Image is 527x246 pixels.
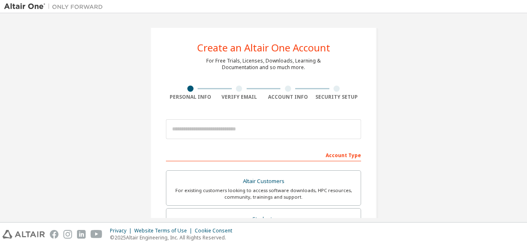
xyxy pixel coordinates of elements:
div: Account Info [263,94,312,100]
img: linkedin.svg [77,230,86,239]
img: facebook.svg [50,230,58,239]
div: Privacy [110,227,134,234]
div: Cookie Consent [195,227,237,234]
div: Altair Customers [171,176,356,187]
div: For existing customers looking to access software downloads, HPC resources, community, trainings ... [171,187,356,200]
img: Altair One [4,2,107,11]
div: Verify Email [215,94,264,100]
div: Website Terms of Use [134,227,195,234]
img: instagram.svg [63,230,72,239]
div: Personal Info [166,94,215,100]
img: altair_logo.svg [2,230,45,239]
p: © 2025 Altair Engineering, Inc. All Rights Reserved. [110,234,237,241]
div: Students [171,214,356,225]
div: Security Setup [312,94,361,100]
div: Account Type [166,148,361,161]
div: Create an Altair One Account [197,43,330,53]
img: youtube.svg [91,230,103,239]
div: For Free Trials, Licenses, Downloads, Learning & Documentation and so much more. [206,58,321,71]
